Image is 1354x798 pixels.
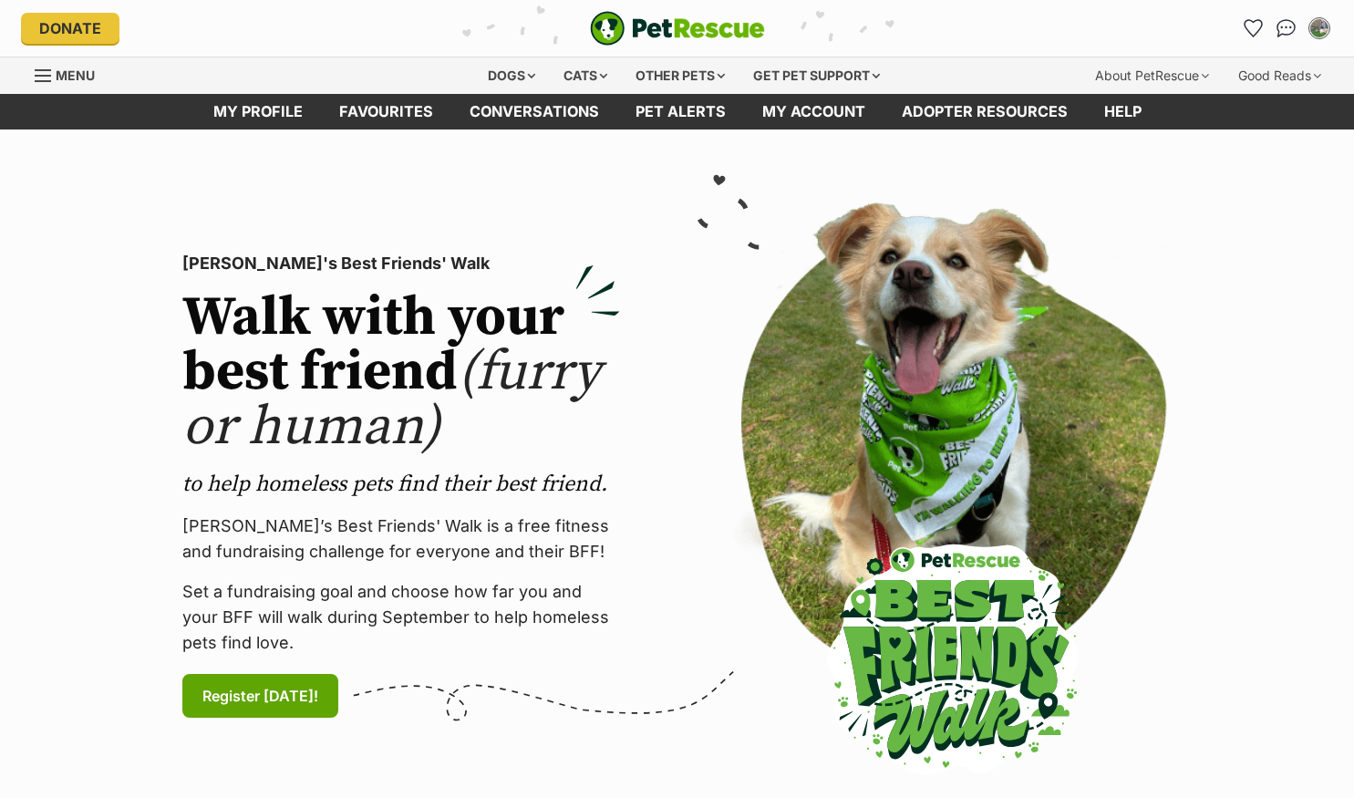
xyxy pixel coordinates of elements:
h2: Walk with your best friend [182,291,620,455]
a: Adopter resources [884,94,1086,130]
a: Favourites [321,94,451,130]
button: My account [1305,14,1334,43]
a: Favourites [1239,14,1268,43]
div: Cats [551,57,620,94]
div: Good Reads [1225,57,1334,94]
a: Conversations [1272,14,1301,43]
span: Register [DATE]! [202,685,318,707]
ul: Account quick links [1239,14,1334,43]
a: PetRescue [590,11,765,46]
span: (furry or human) [182,338,601,461]
img: chat-41dd97257d64d25036548639549fe6c8038ab92f7586957e7f3b1b290dea8141.svg [1276,19,1296,37]
a: Menu [35,57,108,90]
span: Menu [56,67,95,83]
a: My profile [195,94,321,130]
a: My account [744,94,884,130]
div: Other pets [623,57,738,94]
a: Register [DATE]! [182,674,338,718]
div: Dogs [475,57,548,94]
p: [PERSON_NAME]'s Best Friends' Walk [182,251,620,276]
p: [PERSON_NAME]’s Best Friends' Walk is a free fitness and fundraising challenge for everyone and t... [182,513,620,565]
div: About PetRescue [1082,57,1222,94]
img: Merelyn Matheson profile pic [1310,19,1328,37]
a: conversations [451,94,617,130]
a: Help [1086,94,1160,130]
div: Get pet support [740,57,893,94]
p: Set a fundraising goal and choose how far you and your BFF will walk during September to help hom... [182,579,620,656]
p: to help homeless pets find their best friend. [182,470,620,499]
a: Pet alerts [617,94,744,130]
a: Donate [21,13,119,44]
img: logo-e224e6f780fb5917bec1dbf3a21bbac754714ae5b6737aabdf751b685950b380.svg [590,11,765,46]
